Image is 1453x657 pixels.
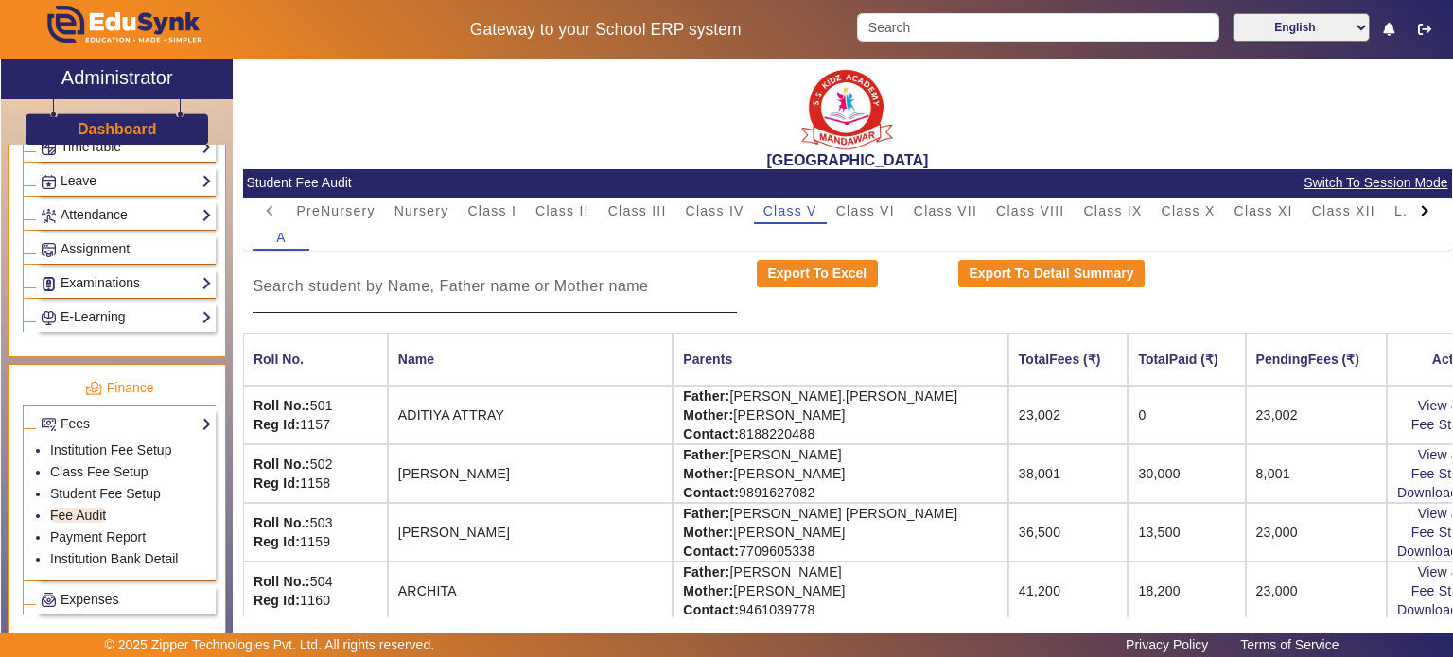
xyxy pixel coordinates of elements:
td: 13,500 [1128,503,1245,562]
td: ARCHITA [388,562,674,620]
strong: Roll No.: [254,574,310,589]
div: PendingFees (₹) [1256,349,1359,370]
span: Class XI [1234,204,1293,217]
td: 501 1157 [243,386,388,444]
span: Class I [468,204,517,217]
div: Roll No. [254,349,304,370]
img: Assignments.png [42,243,56,257]
strong: Roll No.: [254,515,310,530]
img: Payroll.png [42,593,56,607]
strong: Mother: [683,583,733,598]
strong: Father: [683,506,729,521]
a: Expenses [41,589,212,611]
span: Class VII [914,204,977,217]
td: [PERSON_NAME].[PERSON_NAME] [PERSON_NAME] 8188220488 [673,386,1008,444]
div: TotalFees (₹) [1019,349,1118,370]
td: [PERSON_NAME] [PERSON_NAME] 9891627082 [673,444,1008,503]
strong: Father: [683,564,729,579]
span: Class II [535,204,589,217]
td: 23,002 [1246,386,1387,444]
td: 41,200 [1008,562,1129,620]
div: PendingFees (₹) [1256,349,1376,370]
h5: Gateway to your School ERP system [374,20,837,40]
td: ADITIYA ATTRAY [388,386,674,444]
span: Class V [763,204,817,217]
p: © 2025 Zipper Technologies Pvt. Ltd. All rights reserved. [105,635,435,655]
mat-card-header: Student Fee Audit [243,169,1452,198]
strong: Contact: [683,602,739,617]
strong: Roll No.: [254,398,310,413]
span: Nursery [394,204,449,217]
a: Class Fee Setup [50,464,149,479]
td: [PERSON_NAME] [PERSON_NAME] 9461039778 [673,562,1008,620]
td: 18,200 [1128,562,1245,620]
a: Administrator [1,59,233,99]
td: 23,002 [1008,386,1129,444]
span: Expenses [61,592,118,607]
a: Institution Bank Detail [50,551,178,566]
td: 504 1160 [243,562,388,620]
a: Dashboard [77,119,158,139]
span: Class III [608,204,667,217]
a: Fee Audit [50,508,106,523]
td: 8,001 [1246,444,1387,503]
strong: Mother: [683,525,733,540]
strong: Reg Id: [254,417,300,432]
td: 502 1158 [243,444,388,503]
button: Export To Detail Summary [958,260,1145,288]
div: Name [398,349,663,370]
strong: Roll No.: [254,457,310,472]
strong: Father: [683,389,729,404]
span: Class XII [1312,204,1375,217]
h2: [GEOGRAPHIC_DATA] [243,151,1452,169]
span: Switch To Session Mode [1303,172,1448,194]
a: Terms of Service [1231,632,1348,657]
td: [PERSON_NAME] [PERSON_NAME] [PERSON_NAME] 7709605338 [673,503,1008,562]
img: b9104f0a-387a-4379-b368-ffa933cda262 [800,63,895,151]
td: [PERSON_NAME] [388,444,674,503]
span: Class IV [686,204,744,217]
strong: Mother: [683,407,733,423]
span: Class X [1162,204,1216,217]
a: Institution Fee Setup [50,442,171,458]
strong: Reg Id: [254,475,300,491]
strong: Reg Id: [254,534,300,549]
td: 0 [1128,386,1245,444]
img: finance.png [85,380,102,397]
span: PreNursery [296,204,375,217]
h3: Dashboard [78,120,157,138]
h2: Administrator [61,66,173,89]
a: Privacy Policy [1116,632,1217,657]
td: 503 1159 [243,503,388,562]
strong: Contact: [683,485,739,500]
div: TotalFees (₹) [1019,349,1101,370]
td: 23,000 [1246,562,1387,620]
td: 23,000 [1246,503,1387,562]
strong: Contact: [683,544,739,559]
a: Payment Report [50,529,146,545]
span: Class VI [836,204,895,217]
td: 36,500 [1008,503,1129,562]
span: Assignment [61,241,130,256]
div: TotalPaid (₹) [1138,349,1234,370]
span: Class IX [1083,204,1142,217]
button: Export To Excel [757,260,878,288]
th: Parents [673,333,1008,386]
span: A [276,231,287,244]
div: TotalPaid (₹) [1138,349,1217,370]
div: Name [398,349,434,370]
div: Roll No. [254,349,377,370]
strong: Contact: [683,426,739,441]
strong: Mother: [683,466,733,481]
td: 30,000 [1128,444,1245,503]
span: L.K.G. [1394,204,1439,217]
input: Search [857,13,1218,42]
p: Finance [23,378,216,398]
td: 38,001 [1008,444,1129,503]
td: [PERSON_NAME] [388,503,674,562]
input: Search student by Name, Father name or Mother name [253,275,737,298]
a: Student Fee Setup [50,486,161,501]
span: Class VIII [996,204,1064,217]
strong: Reg Id: [254,593,300,608]
strong: Father: [683,447,729,462]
